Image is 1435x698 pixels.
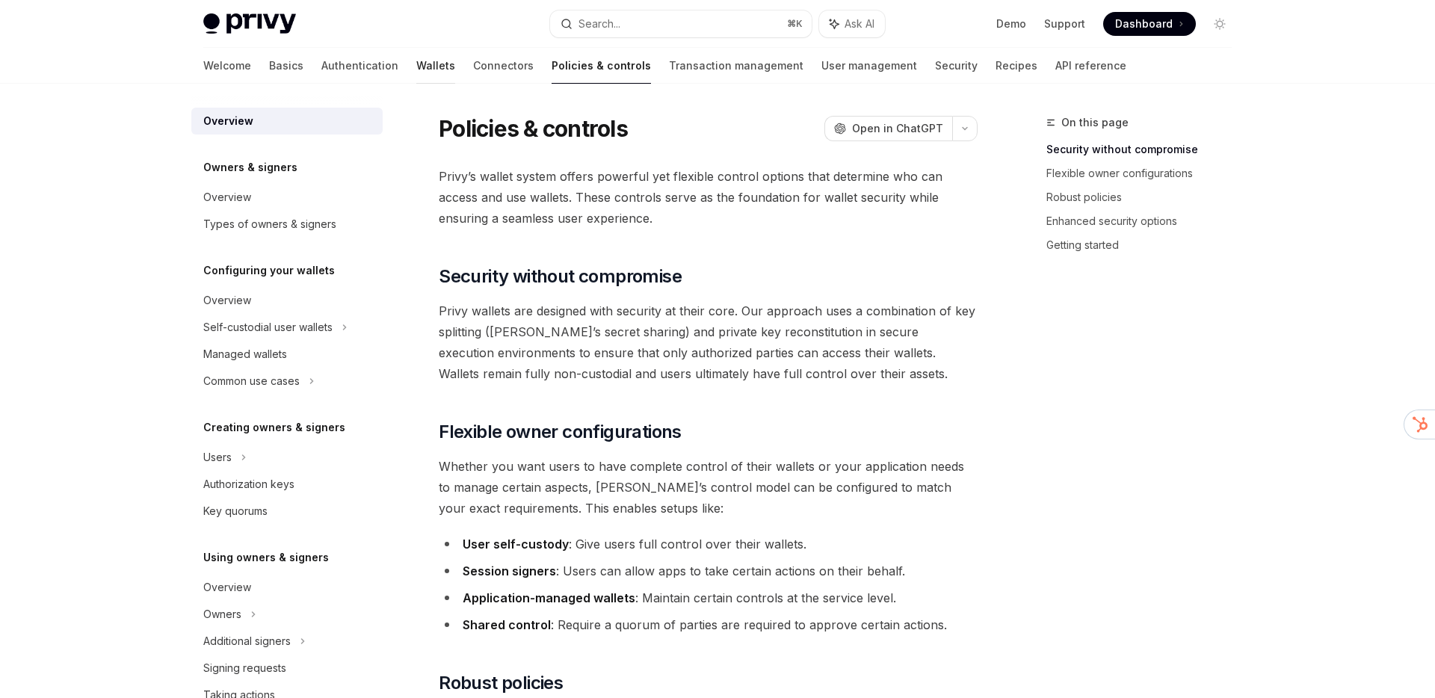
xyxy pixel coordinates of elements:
a: Key quorums [191,498,383,525]
a: Policies & controls [552,48,651,84]
h5: Creating owners & signers [203,419,345,436]
a: Security without compromise [1046,138,1244,161]
a: User management [821,48,917,84]
div: Overview [203,291,251,309]
div: Additional signers [203,632,291,650]
span: Privy wallets are designed with security at their core. Our approach uses a combination of key sp... [439,300,978,384]
a: Overview [191,287,383,314]
a: Demo [996,16,1026,31]
a: Recipes [996,48,1037,84]
a: Welcome [203,48,251,84]
a: Overview [191,184,383,211]
strong: Shared control [463,617,551,632]
button: Open in ChatGPT [824,116,952,141]
li: : Maintain certain controls at the service level. [439,587,978,608]
span: Open in ChatGPT [852,121,943,136]
span: Robust policies [439,671,563,695]
a: Authentication [321,48,398,84]
a: Connectors [473,48,534,84]
span: Security without compromise [439,265,682,288]
div: Overview [203,188,251,206]
li: : Require a quorum of parties are required to approve certain actions. [439,614,978,635]
span: Flexible owner configurations [439,420,682,444]
a: Managed wallets [191,341,383,368]
strong: Session signers [463,563,556,578]
span: Privy’s wallet system offers powerful yet flexible control options that determine who can access ... [439,166,978,229]
span: Whether you want users to have complete control of their wallets or your application needs to man... [439,456,978,519]
h5: Owners & signers [203,158,297,176]
div: Owners [203,605,241,623]
h5: Using owners & signers [203,549,329,566]
div: Search... [578,15,620,33]
a: Wallets [416,48,455,84]
a: Overview [191,108,383,135]
a: Flexible owner configurations [1046,161,1244,185]
a: Signing requests [191,655,383,682]
div: Overview [203,578,251,596]
button: Toggle dark mode [1208,12,1232,36]
span: Dashboard [1115,16,1173,31]
div: Common use cases [203,372,300,390]
div: Authorization keys [203,475,294,493]
div: Managed wallets [203,345,287,363]
a: Getting started [1046,233,1244,257]
span: On this page [1061,114,1129,132]
a: API reference [1055,48,1126,84]
a: Basics [269,48,303,84]
a: Support [1044,16,1085,31]
div: Signing requests [203,659,286,677]
span: Ask AI [845,16,874,31]
a: Types of owners & signers [191,211,383,238]
strong: Application-managed wallets [463,590,635,605]
a: Authorization keys [191,471,383,498]
li: : Users can allow apps to take certain actions on their behalf. [439,560,978,581]
a: Enhanced security options [1046,209,1244,233]
a: Overview [191,574,383,601]
button: Ask AI [819,10,885,37]
div: Self-custodial user wallets [203,318,333,336]
h1: Policies & controls [439,115,628,142]
a: Transaction management [669,48,803,84]
button: Search...⌘K [550,10,812,37]
div: Key quorums [203,502,268,520]
li: : Give users full control over their wallets. [439,534,978,555]
div: Overview [203,112,253,130]
a: Robust policies [1046,185,1244,209]
div: Users [203,448,232,466]
a: Dashboard [1103,12,1196,36]
div: Types of owners & signers [203,215,336,233]
span: ⌘ K [787,18,803,30]
h5: Configuring your wallets [203,262,335,279]
img: light logo [203,13,296,34]
strong: User self-custody [463,537,569,552]
a: Security [935,48,978,84]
